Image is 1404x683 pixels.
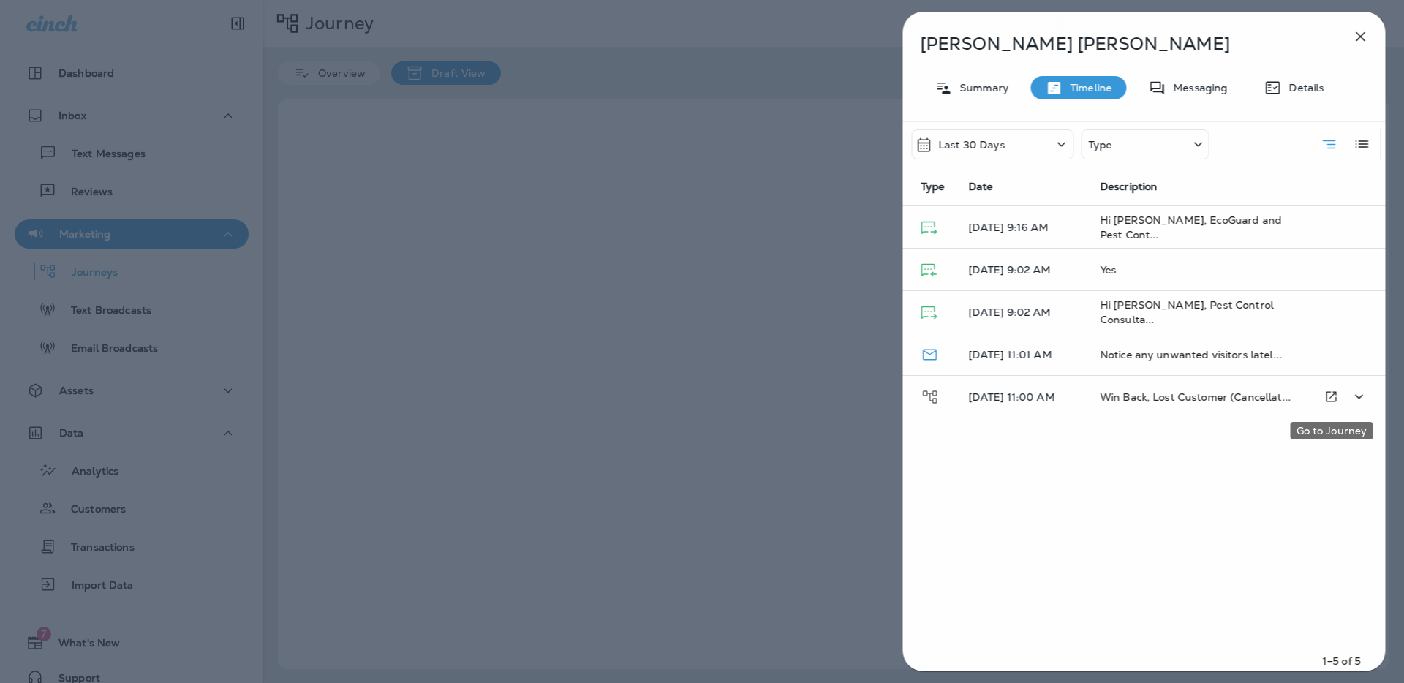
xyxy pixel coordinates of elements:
span: Hi [PERSON_NAME], Pest Control Consulta... [1100,298,1273,326]
p: [DATE] 11:00 AM [968,391,1076,403]
span: Hi [PERSON_NAME], EcoGuard and Pest Cont... [1100,214,1281,241]
p: Timeline [1063,82,1111,94]
p: 1–5 of 5 [1322,654,1360,668]
p: Details [1282,82,1324,94]
span: Type [921,180,945,193]
button: Expand [1344,382,1373,412]
p: Summary [952,82,1008,94]
span: Win Back, Lost Customer (Cancellat... [1100,390,1291,404]
p: [PERSON_NAME] [PERSON_NAME] [920,34,1319,54]
button: Summary View [1314,129,1343,159]
span: Email - Delivered [921,347,938,360]
div: Go to Journey [1291,422,1373,439]
span: Text Message - Received [921,263,937,276]
p: [DATE] 9:02 AM [968,264,1076,276]
span: Journey [921,389,939,402]
button: Log View [1347,129,1376,159]
p: [DATE] 9:02 AM [968,306,1076,318]
p: [DATE] 9:16 AM [968,222,1076,233]
span: Text Message - Delivered [921,305,937,318]
span: Yes [1100,263,1116,276]
span: Text Message - Delivered [921,220,937,233]
span: Description [1100,181,1158,193]
p: [DATE] 11:01 AM [968,349,1076,361]
p: Messaging [1166,82,1228,94]
span: Date [968,180,993,193]
p: Last 30 Days [938,139,1005,151]
span: Notice any unwanted visitors latel... [1100,348,1282,361]
p: Type [1088,139,1112,151]
button: Go to Journey [1318,382,1344,412]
